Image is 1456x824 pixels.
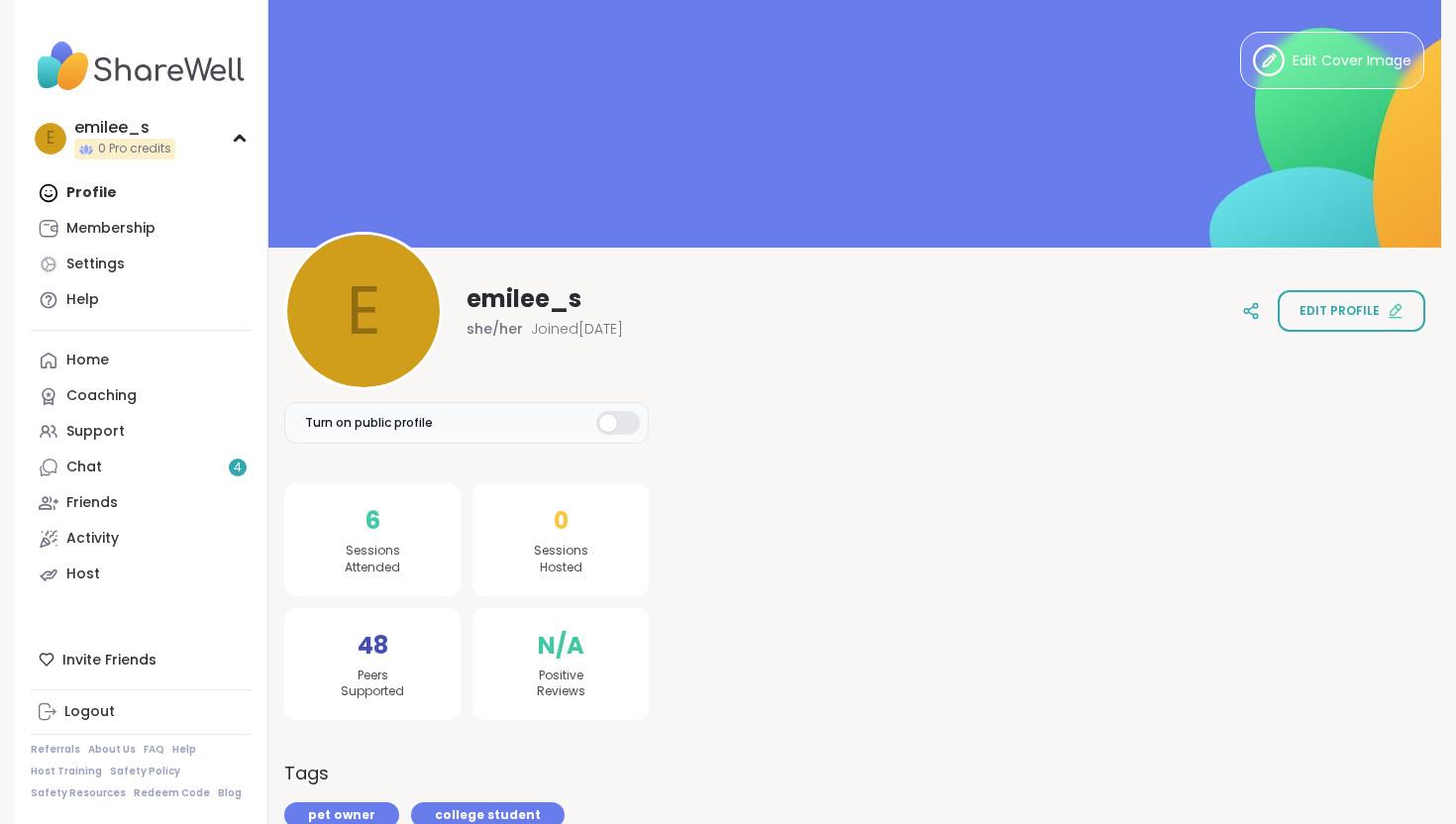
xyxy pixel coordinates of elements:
span: she/her [467,319,523,339]
a: Membership [31,211,252,247]
span: 48 [358,628,388,664]
button: Edit Cover Image [1240,32,1424,89]
a: Chat4 [31,450,252,485]
div: Help [66,290,99,310]
a: Safety Resources [31,786,126,800]
a: Home [31,343,252,378]
span: Joined [DATE] [531,319,623,339]
span: 0 [554,503,569,539]
span: Sessions Attended [345,543,400,576]
span: emilee_s [467,283,581,315]
span: college student [435,806,541,824]
div: emilee_s [74,117,175,139]
a: Safety Policy [110,765,180,778]
a: Settings [31,247,252,282]
span: Edit profile [1300,302,1380,320]
div: Home [66,351,109,370]
span: e [47,126,54,152]
a: About Us [88,743,136,757]
span: Positive Reviews [537,668,585,701]
a: FAQ [144,743,164,757]
button: Edit profile [1278,290,1425,332]
a: Coaching [31,378,252,414]
a: Logout [31,694,252,730]
a: Host Training [31,765,102,778]
img: ShareWell Nav Logo [31,32,252,101]
a: Host [31,557,252,592]
h3: Tags [284,760,329,786]
span: 6 [365,503,380,539]
span: Peers Supported [341,668,404,701]
span: 0 Pro credits [98,141,171,157]
div: Support [66,422,125,442]
span: Sessions Hosted [534,543,588,576]
div: Coaching [66,386,137,406]
a: Friends [31,485,252,521]
a: Referrals [31,743,80,757]
span: Turn on public profile [305,414,433,432]
div: Activity [66,529,119,549]
span: 4 [234,460,242,476]
span: pet owner [308,806,375,824]
a: Help [31,282,252,318]
div: Friends [66,493,118,513]
div: Host [66,565,100,584]
div: Membership [66,219,156,239]
span: N/A [538,628,584,664]
a: Support [31,414,252,450]
a: Redeem Code [134,786,210,800]
div: Invite Friends [31,642,252,677]
a: Help [172,743,196,757]
div: Chat [66,458,102,477]
a: Blog [218,786,242,800]
div: Settings [66,255,125,274]
a: Activity [31,521,252,557]
span: Edit Cover Image [1293,51,1411,71]
div: Logout [64,702,115,722]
